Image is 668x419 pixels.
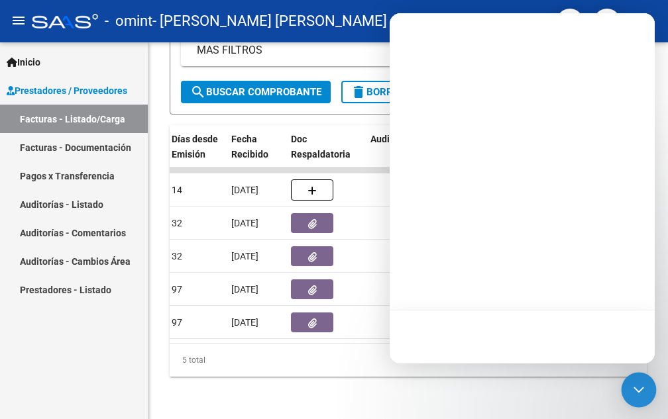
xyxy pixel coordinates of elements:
span: - omint [105,7,152,36]
mat-icon: person [641,13,657,28]
span: 97 [172,284,182,295]
span: Doc Respaldatoria [291,134,351,160]
span: 32 [172,218,182,228]
mat-icon: menu [11,13,27,28]
span: 97 [172,317,182,328]
span: [DATE] [231,185,258,195]
datatable-header-cell: Días desde Emisión [166,125,226,183]
span: Días desde Emisión [172,134,218,160]
div: Open Intercom Messenger [622,373,657,408]
span: [DATE] [231,284,258,295]
datatable-header-cell: Fecha Recibido [226,125,286,183]
datatable-header-cell: Auditoria [365,125,428,183]
mat-expansion-panel-header: MAS FILTROS [181,34,636,66]
span: 32 [172,251,182,261]
mat-icon: delete [351,84,366,100]
span: [DATE] [231,218,258,228]
div: 5 total [170,344,647,377]
span: Prestadores / Proveedores [7,83,127,98]
span: Inicio [7,55,40,70]
span: Buscar Comprobante [190,86,321,98]
span: Auditoria [370,134,410,144]
button: Buscar Comprobante [181,81,331,103]
mat-panel-title: MAS FILTROS [197,43,604,58]
span: - [PERSON_NAME] [PERSON_NAME] [152,7,387,36]
span: [DATE] [231,317,258,328]
datatable-header-cell: Doc Respaldatoria [286,125,365,183]
span: 14 [172,185,182,195]
button: Borrar Filtros [341,81,455,103]
span: Fecha Recibido [231,134,268,160]
span: Borrar Filtros [351,86,446,98]
mat-icon: search [190,84,206,100]
span: [DATE] [231,251,258,261]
